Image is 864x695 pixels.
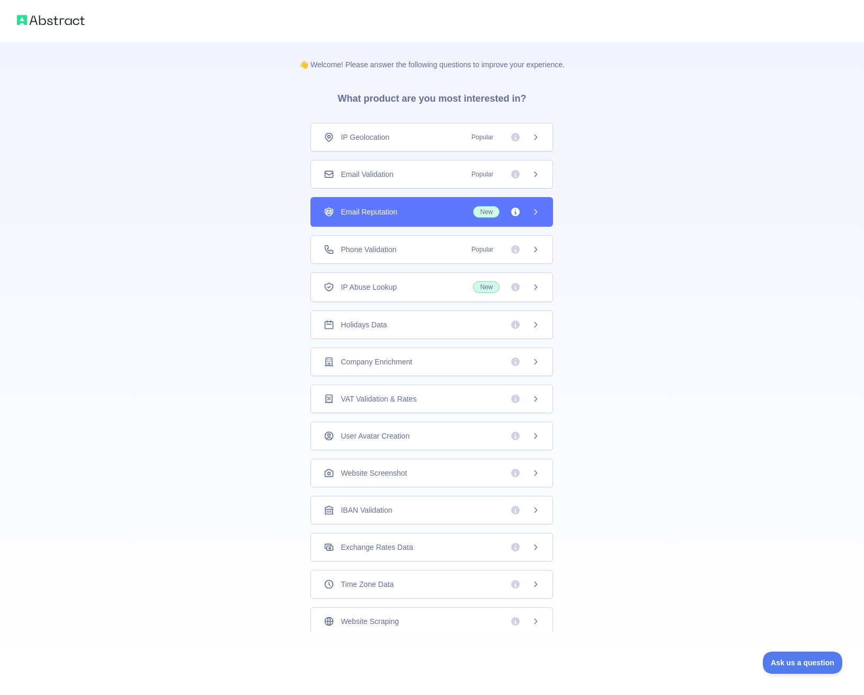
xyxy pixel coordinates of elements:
[341,505,392,515] span: IBAN Validation
[341,319,387,330] span: Holidays Data
[341,542,413,553] span: Exchange Rates Data
[341,616,398,627] span: Website Scraping
[465,169,500,180] span: Popular
[473,206,500,218] span: New
[341,357,412,367] span: Company Enrichment
[341,468,407,478] span: Website Screenshot
[320,70,543,123] h3: What product are you most interested in?
[341,169,393,180] span: Email Validation
[341,282,397,292] span: IP Abuse Lookup
[17,13,85,28] img: Abstract logo
[341,579,394,590] span: Time Zone Data
[763,652,843,674] iframe: Toggle Customer Support
[473,281,500,293] span: New
[341,244,396,255] span: Phone Validation
[341,394,416,404] span: VAT Validation & Rates
[282,42,582,70] p: 👋 Welcome! Please answer the following questions to improve your experience.
[465,244,500,255] span: Popular
[465,132,500,142] span: Popular
[341,431,409,441] span: User Avatar Creation
[341,207,397,217] span: Email Reputation
[341,132,389,142] span: IP Geolocation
